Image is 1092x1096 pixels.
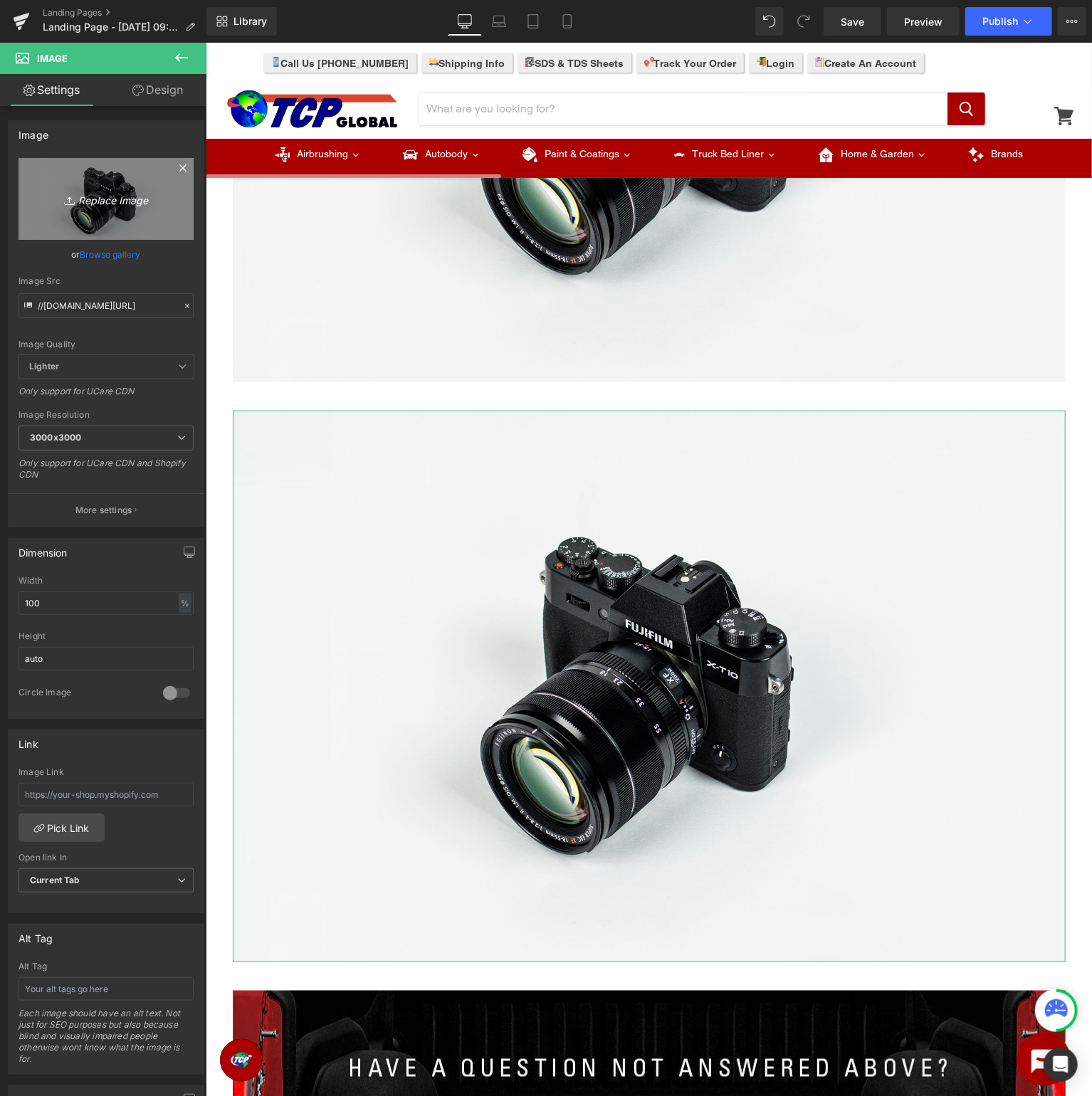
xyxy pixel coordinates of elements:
div: Width [19,576,194,586]
i: Replace Image [49,190,163,208]
div: Link [19,730,38,750]
span: Library [233,15,267,28]
div: Height [19,631,194,641]
span: Landing Page - [DATE] 09:11:45 [43,21,179,33]
img: checklist.svg [320,14,330,24]
button: Search [742,50,779,83]
p: More settings [75,504,132,517]
img: Airbrushing [69,105,84,120]
a: Preview [887,7,960,36]
b: Lighter [29,361,59,372]
div: % [179,594,191,613]
a: Browse gallery [80,242,141,267]
a: AirbrushingAirbrushing [48,96,176,132]
img: Paint & Coatings [317,105,332,120]
img: Truck Bed Liner [468,107,479,117]
div: Image Link [19,767,194,777]
a: SDS & TDS Sheets [313,11,426,30]
button: More settings [9,493,204,527]
a: Laptop [482,7,516,36]
a: Paint & CoatingsPaint & Coatings [295,96,447,132]
a: Landing Pages [43,7,206,19]
div: Circle Image [19,687,149,702]
a: Tablet [516,7,550,36]
span: Save [841,14,864,29]
input: Link [19,293,194,318]
a: Call Us [PHONE_NUMBER] [58,11,211,30]
a: AutobodyAutobody [176,96,295,132]
a: Create An Account [602,11,718,30]
span: Airbrushing [91,105,142,119]
button: More [1058,7,1086,36]
a: Brands Brands [742,96,839,132]
img: Brands [763,105,778,120]
input: auto [19,647,194,670]
img: clipboard.svg [609,14,619,24]
span: Publish [982,16,1018,27]
img: smartphone.svg [65,14,75,24]
div: Image Resolution [19,410,194,420]
input: auto [19,591,194,615]
a: Mobile [550,7,584,36]
img: destination.svg [439,14,448,24]
div: Image [19,121,48,141]
div: Open link In [19,853,194,863]
a: Track Your Order [431,11,538,30]
span: Autobody [219,105,262,119]
img: Autobody [197,105,212,120]
div: Dimension [19,539,68,559]
span: Paint & Coatings [339,105,414,119]
input: https://your-shop.myshopify.com [19,783,194,806]
b: Current Tab [30,875,80,885]
button: Redo [789,7,818,36]
input: Your alt tags go here [19,977,194,1001]
span: Truck Bed Liner [486,105,558,119]
div: Image Quality [19,339,194,349]
iframe: Button to open loyalty program pop-up [14,996,57,1039]
div: Image Src [19,276,194,286]
div: Only support for UCare CDN [19,386,194,406]
a: Shipping Info [216,11,307,30]
a: Design [106,74,209,106]
span: Preview [904,14,943,29]
a: Desktop [448,7,482,36]
span: Home & Garden [635,105,708,119]
a: New Library [206,7,277,36]
span: Brands [785,105,817,119]
a: Home & GardenHome & Garden [592,96,742,132]
img: Home & Garden [613,105,628,120]
a: Login [544,11,597,30]
a: Truck Bed LinerTruck Bed Liner [447,96,592,132]
button: Undo [755,7,784,36]
span: Image [37,53,68,64]
div: Only support for UCare CDN and Shopify CDN [19,458,194,490]
b: 3000x3000 [30,432,81,443]
div: Alt Tag [19,961,194,971]
a: Pick Link [19,813,105,842]
button: Publish [965,7,1052,36]
div: Open Intercom Messenger [1044,1048,1078,1082]
div: or [19,247,194,262]
img: delivery-truck_4009be93-b750-4772-8b50-7d9b6cf6188a.svg [224,14,233,24]
div: Each image should have an alt text. Not just for SEO purposes but also because blind and visually... [19,1008,194,1074]
img: log-in.svg [551,14,561,24]
div: Alt Tag [19,924,53,944]
input: Search [214,50,742,83]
